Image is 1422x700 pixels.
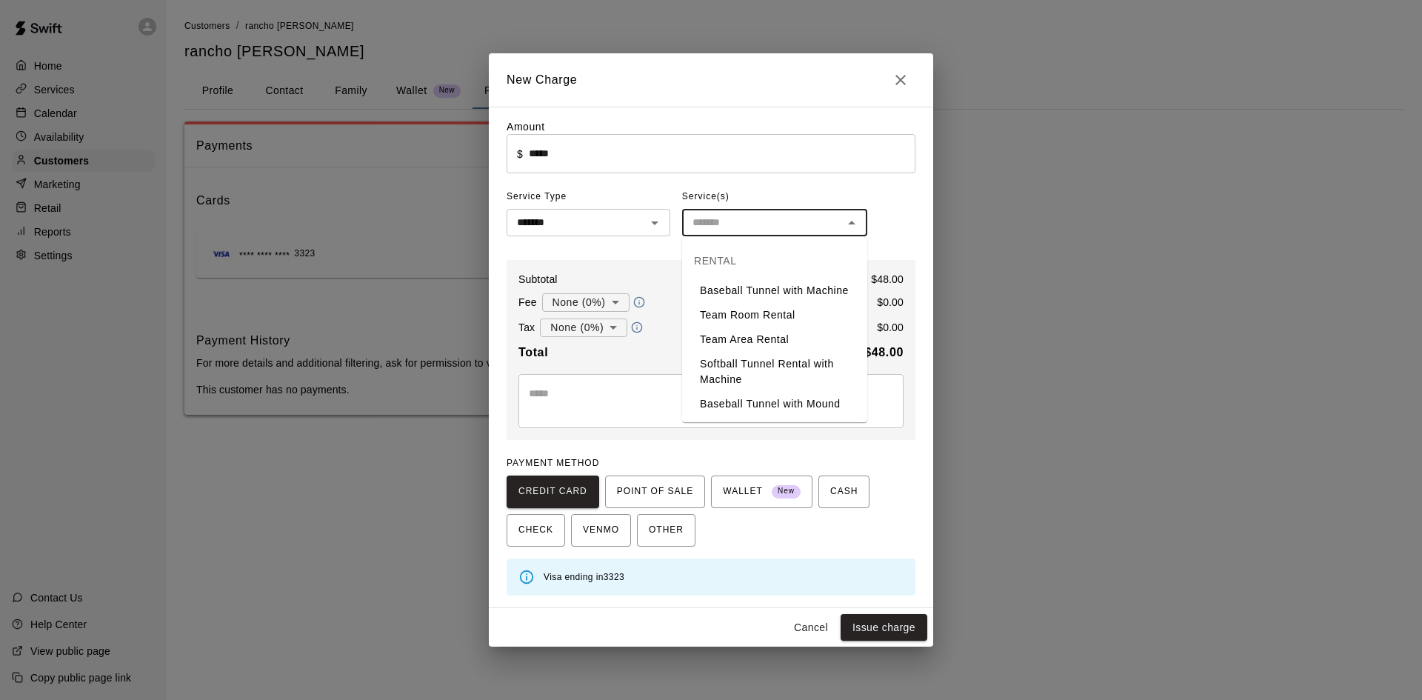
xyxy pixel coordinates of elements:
button: OTHER [637,514,695,547]
button: Close [841,213,862,233]
span: OTHER [649,519,684,542]
label: Amount [507,121,545,133]
li: Softball Tunnel Rental with Machine [682,352,867,392]
button: POINT OF SALE [605,476,705,508]
div: None (0%) [540,314,627,341]
span: Service(s) [682,185,730,209]
span: PAYMENT METHOD [507,458,599,468]
button: Open [644,213,665,233]
span: CASH [830,480,858,504]
button: WALLET New [711,476,812,508]
span: CREDIT CARD [518,480,587,504]
button: CREDIT CARD [507,476,599,508]
button: CASH [818,476,869,508]
span: WALLET [723,480,801,504]
span: VENMO [583,519,619,542]
p: $ [517,147,523,161]
li: Baseball Tunnel with Machine [682,279,867,303]
b: Total [518,346,548,359]
li: Baseball Tunnel with Mound [682,392,867,416]
p: Subtotal [518,272,558,287]
p: $ 48.00 [871,272,904,287]
div: None (0%) [542,289,630,316]
li: Team Area Rental [682,327,867,352]
p: $ 0.00 [877,295,904,310]
button: CHECK [507,514,565,547]
span: Visa ending in 3323 [544,572,624,582]
b: $ 48.00 [864,346,904,359]
span: Service Type [507,185,670,209]
button: VENMO [571,514,631,547]
span: POINT OF SALE [617,480,693,504]
p: Fee [518,295,537,310]
button: Issue charge [841,614,927,641]
span: CHECK [518,519,553,542]
p: Tax [518,320,535,335]
p: $ 0.00 [877,320,904,335]
h2: New Charge [489,53,933,107]
button: Cancel [787,614,835,641]
button: Close [886,65,915,95]
span: New [772,481,801,501]
div: RENTAL [682,243,867,279]
li: Team Room Rental [682,303,867,327]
